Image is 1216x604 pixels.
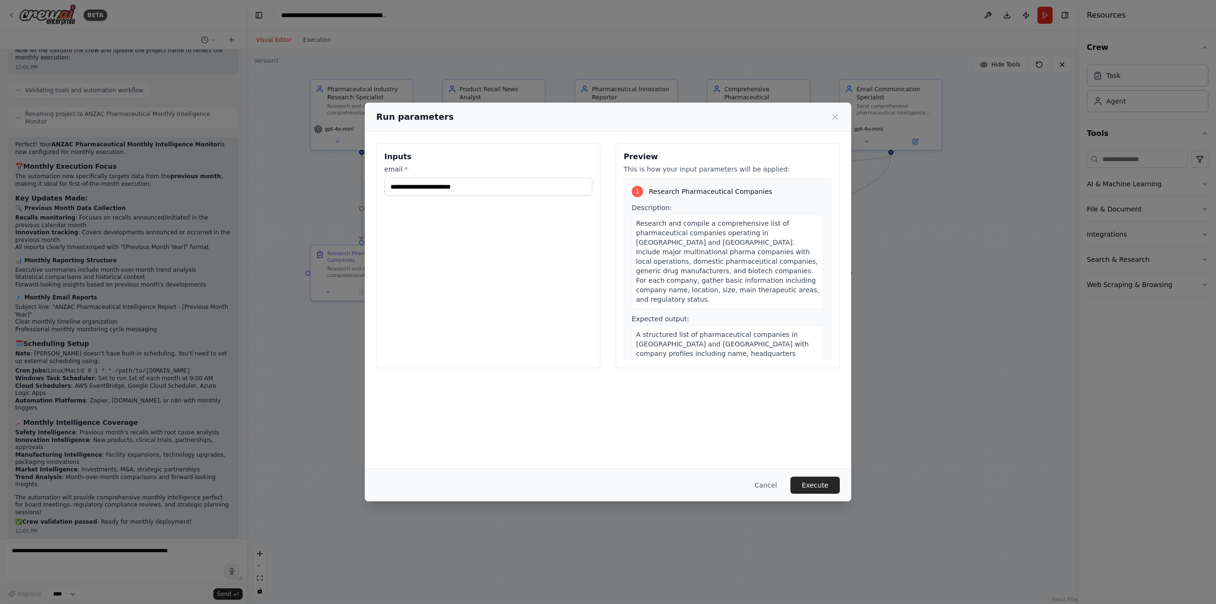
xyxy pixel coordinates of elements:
h3: Preview [624,151,832,163]
span: Description: [632,204,672,211]
span: Research Pharmaceutical Companies [649,187,772,196]
p: This is how your input parameters will be applied: [624,164,832,174]
h2: Run parameters [376,110,454,124]
label: email [384,164,592,174]
button: Cancel [747,477,785,494]
span: Research and compile a comprehensive list of pharmaceutical companies operating in [GEOGRAPHIC_DA... [636,220,819,303]
span: A structured list of pharmaceutical companies in [GEOGRAPHIC_DATA] and [GEOGRAPHIC_DATA] with com... [636,331,811,395]
div: 1 [632,186,643,197]
h3: Inputs [384,151,592,163]
button: Execute [790,477,840,494]
span: Expected output: [632,315,689,323]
